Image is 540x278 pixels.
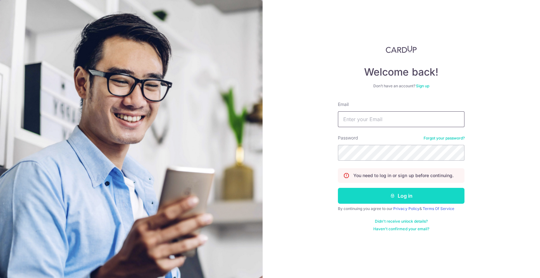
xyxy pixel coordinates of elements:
[423,136,464,141] a: Forgot your password?
[338,83,464,89] div: Don’t have an account?
[422,206,454,211] a: Terms Of Service
[373,226,429,232] a: Haven't confirmed your email?
[338,206,464,211] div: By continuing you agree to our &
[338,101,349,108] label: Email
[416,83,429,88] a: Sign up
[338,66,464,78] h4: Welcome back!
[393,206,419,211] a: Privacy Policy
[353,172,453,179] p: You need to log in or sign up before continuing.
[338,111,464,127] input: Enter your Email
[338,188,464,204] button: Log in
[375,219,428,224] a: Didn't receive unlock details?
[338,135,358,141] label: Password
[386,46,417,53] img: CardUp Logo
